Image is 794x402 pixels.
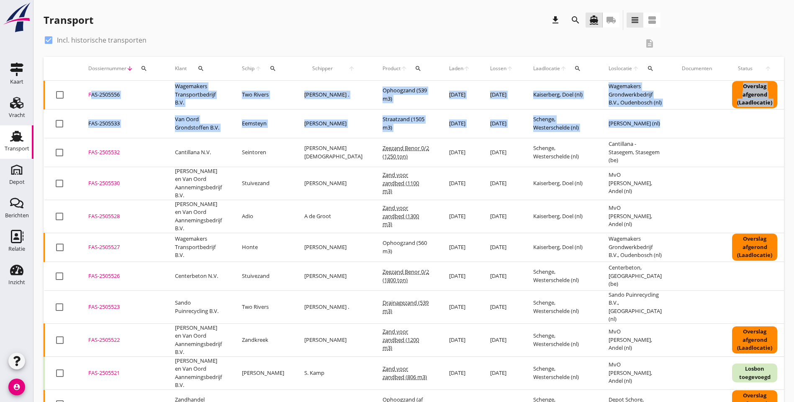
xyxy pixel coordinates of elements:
[88,148,155,157] div: FAS-2505532
[232,233,294,262] td: Honte
[589,15,599,25] i: directions_boat
[294,109,373,138] td: [PERSON_NAME]
[401,65,407,72] i: arrow_upward
[523,138,599,167] td: Schenge, Westerschelde (nl)
[599,233,672,262] td: Wagemakers Grondwerkbedrijf B.V., Oudenbosch (nl)
[232,200,294,233] td: Adio
[523,262,599,290] td: Schenge, Westerschelde (nl)
[383,299,429,315] span: Drainagezand (539 m3)
[480,109,523,138] td: [DATE]
[759,65,778,72] i: arrow_upward
[560,65,567,72] i: arrow_upward
[383,144,429,160] span: Zeezand Benor 0/2 (1250 ton)
[294,138,373,167] td: [PERSON_NAME][DEMOGRAPHIC_DATA]
[533,65,560,72] span: Laadlocatie
[294,200,373,233] td: A de Groot
[599,262,672,290] td: Centerbeton, [GEOGRAPHIC_DATA] (be)
[570,15,581,25] i: search
[463,65,470,72] i: arrow_upward
[2,2,32,33] img: logo-small.a267ee39.svg
[506,65,513,72] i: arrow_upward
[439,290,480,323] td: [DATE]
[523,290,599,323] td: Schenge, Westerschelde (nl)
[373,233,439,262] td: Ophoogzand (560 m3)
[294,262,373,290] td: [PERSON_NAME]
[88,120,155,128] div: FAS-2505533
[732,234,777,261] div: Overslag afgerond (Laadlocatie)
[270,65,276,72] i: search
[242,65,255,72] span: Schip
[88,65,126,72] span: Dossiernummer
[9,112,25,118] div: Vracht
[480,233,523,262] td: [DATE]
[732,81,777,108] div: Overslag afgerond (Laadlocatie)
[599,200,672,233] td: MvO [PERSON_NAME], Andel (nl)
[165,290,232,323] td: Sando Puinrecycling B.V.
[599,356,672,389] td: MvO [PERSON_NAME], Andel (nl)
[340,65,362,72] i: arrow_upward
[449,65,463,72] span: Laden
[383,268,429,284] span: Zeezand Benor 0/2 (1800 ton)
[523,356,599,389] td: Schenge, Westerschelde (nl)
[523,167,599,200] td: Kaiserberg, Doel (nl)
[8,280,25,285] div: Inzicht
[383,65,401,72] span: Product
[439,200,480,233] td: [DATE]
[294,356,373,389] td: S. Kamp
[5,146,29,151] div: Transport
[165,262,232,290] td: Centerbeton N.V.
[88,179,155,188] div: FAS-2505530
[574,65,581,72] i: search
[294,233,373,262] td: [PERSON_NAME]
[609,65,632,72] span: Loslocatie
[9,179,25,185] div: Depot
[439,167,480,200] td: [DATE]
[490,65,506,72] span: Lossen
[232,262,294,290] td: Stuivezand
[606,15,616,25] i: local_shipping
[232,109,294,138] td: Eemsteyn
[165,109,232,138] td: Van Oord Grondstoffen B.V.
[57,36,146,44] label: Incl. historische transporten
[415,65,421,72] i: search
[255,65,262,72] i: arrow_upward
[165,233,232,262] td: Wagemakers Transportbedrijf B.V.
[373,109,439,138] td: Straatzand (1505 m3)
[165,356,232,389] td: [PERSON_NAME] en Van Oord Aannemingsbedrijf B.V.
[523,233,599,262] td: Kaiserberg, Doel (nl)
[599,167,672,200] td: MvO [PERSON_NAME], Andel (nl)
[232,167,294,200] td: Stuivezand
[599,109,672,138] td: [PERSON_NAME] (nl)
[141,65,147,72] i: search
[523,323,599,356] td: Schenge, Westerschelde (nl)
[44,13,93,27] div: Transport
[126,65,133,72] i: arrow_downward
[480,200,523,233] td: [DATE]
[294,323,373,356] td: [PERSON_NAME]
[523,81,599,109] td: Kaiserberg, Doel (nl)
[373,81,439,109] td: Ophoogzand (539 m3)
[165,200,232,233] td: [PERSON_NAME] en Van Oord Aannemingsbedrijf B.V.
[294,290,373,323] td: [PERSON_NAME] .
[523,109,599,138] td: Schenge, Westerschelde (nl)
[480,356,523,389] td: [DATE]
[304,65,340,72] span: Schipper
[175,59,222,79] div: Klant
[480,323,523,356] td: [DATE]
[294,81,373,109] td: [PERSON_NAME] .
[232,323,294,356] td: Zandkreek
[165,323,232,356] td: [PERSON_NAME] en Van Oord Aannemingsbedrijf B.V.
[439,323,480,356] td: [DATE]
[599,81,672,109] td: Wagemakers Grondwerkbedrijf B.V., Oudenbosch (nl)
[599,138,672,167] td: Cantillana - Stasegem, Stasegem (be)
[294,167,373,200] td: [PERSON_NAME]
[647,15,657,25] i: view_agenda
[8,379,25,395] i: account_circle
[88,243,155,252] div: FAS-2505527
[232,356,294,389] td: [PERSON_NAME]
[88,336,155,344] div: FAS-2505522
[480,262,523,290] td: [DATE]
[232,290,294,323] td: Two Rivers
[480,167,523,200] td: [DATE]
[523,200,599,233] td: Kaiserberg, Doel (nl)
